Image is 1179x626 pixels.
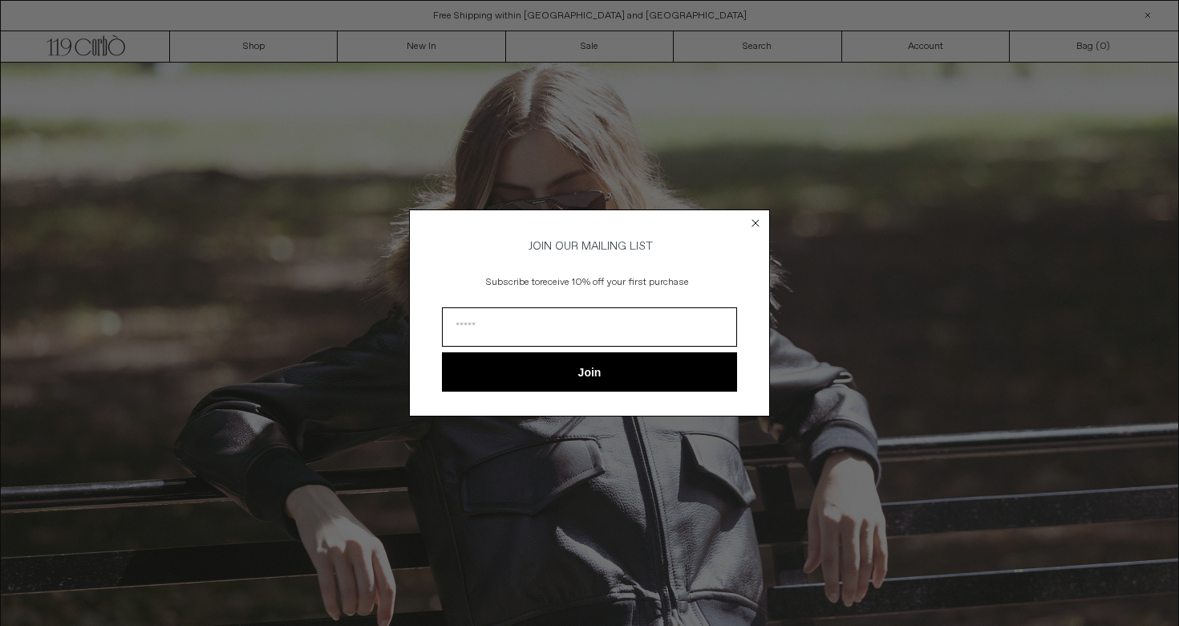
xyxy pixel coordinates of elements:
input: Email [442,307,737,347]
span: Subscribe to [486,276,540,289]
button: Join [442,352,737,392]
button: Close dialog [748,215,764,231]
span: receive 10% off your first purchase [540,276,689,289]
span: JOIN OUR MAILING LIST [526,239,653,254]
